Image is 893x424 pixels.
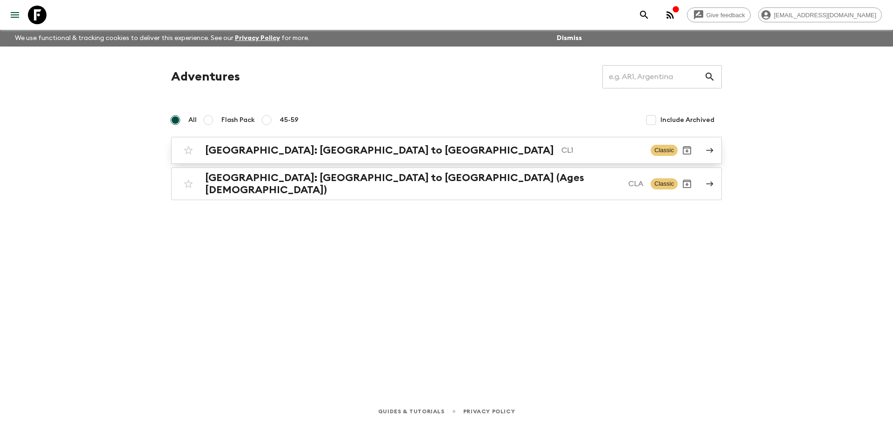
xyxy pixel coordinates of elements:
button: search adventures [635,6,653,24]
a: Privacy Policy [463,406,515,417]
p: CL1 [561,145,643,156]
a: [GEOGRAPHIC_DATA]: [GEOGRAPHIC_DATA] to [GEOGRAPHIC_DATA]CL1ClassicArchive [171,137,722,164]
button: menu [6,6,24,24]
a: Privacy Policy [235,35,280,41]
span: All [188,115,197,125]
button: Dismiss [554,32,584,45]
h1: Adventures [171,67,240,86]
span: Flash Pack [221,115,255,125]
a: Give feedback [687,7,751,22]
span: Include Archived [660,115,714,125]
button: Archive [678,141,696,160]
p: CLA [628,178,643,189]
input: e.g. AR1, Argentina [602,64,704,90]
div: [EMAIL_ADDRESS][DOMAIN_NAME] [758,7,882,22]
p: We use functional & tracking cookies to deliver this experience. See our for more. [11,30,313,47]
button: Archive [678,175,696,193]
span: Give feedback [701,12,750,19]
h2: [GEOGRAPHIC_DATA]: [GEOGRAPHIC_DATA] to [GEOGRAPHIC_DATA] (Ages [DEMOGRAPHIC_DATA]) [205,172,621,196]
a: [GEOGRAPHIC_DATA]: [GEOGRAPHIC_DATA] to [GEOGRAPHIC_DATA] (Ages [DEMOGRAPHIC_DATA])CLAClassicArchive [171,168,722,200]
h2: [GEOGRAPHIC_DATA]: [GEOGRAPHIC_DATA] to [GEOGRAPHIC_DATA] [205,144,554,156]
span: [EMAIL_ADDRESS][DOMAIN_NAME] [769,12,881,19]
a: Guides & Tutorials [378,406,445,417]
span: Classic [651,178,678,189]
span: Classic [651,145,678,156]
span: 45-59 [280,115,299,125]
